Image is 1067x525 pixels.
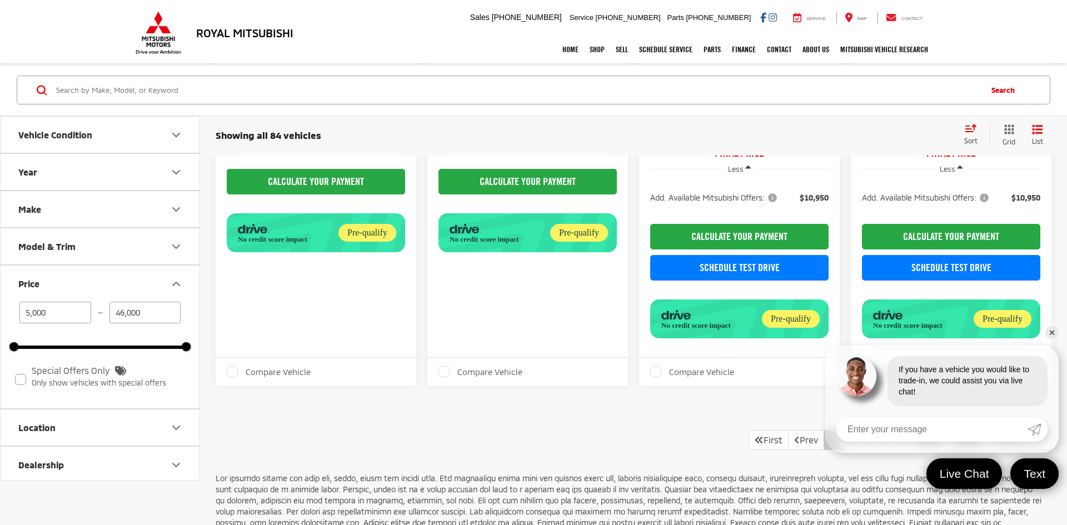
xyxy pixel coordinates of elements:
a: Map [836,12,875,23]
div: Dealership [169,458,183,472]
a: Parts: Opens in a new tab [698,36,726,63]
a: Sell [610,36,634,63]
a: Schedule Test Drive [862,255,1040,281]
span: Add. Available Mitsubishi Offers: [862,192,991,203]
span: Text [1018,466,1051,481]
span: $10,950 [1011,192,1040,203]
button: Select sort value [959,124,990,146]
span: [PHONE_NUMBER] [686,13,751,22]
span: $10,950 [800,192,829,203]
label: Compare Vehicle [227,366,311,377]
span: Sort [964,137,978,144]
input: maximum Buy price [109,302,181,323]
span: Parts [667,13,684,22]
div: If you have a vehicle you would like to trade-in, we could assist you via live chat! [887,356,1048,406]
button: PricePrice [1,266,201,302]
button: Grid View [990,124,1024,147]
div: Location [169,421,183,434]
a: Mitsubishi Vehicle Research [835,36,934,63]
a: Instagram: Click to visit our Instagram page [769,13,777,22]
div: Vehicle Condition [169,128,183,141]
button: Add. Available Mitsubishi Offers: [862,192,993,203]
a: Live Chat [926,458,1003,489]
div: Make [169,202,183,216]
span: [PHONE_NUMBER] [492,13,562,22]
button: LocationLocation [1,409,201,446]
span: Sales [470,13,490,22]
button: Less [722,159,756,179]
i: First Page [755,435,764,444]
div: Location [18,422,56,433]
button: Add. Available Mitsubishi Offers: [650,192,781,203]
: CALCULATE YOUR PAYMENT [862,224,1040,249]
button: MakeMake [1,191,201,227]
a: Home [557,36,584,63]
div: Model & Trim [18,241,76,252]
label: Special Offers Only [15,361,185,397]
div: Price [18,278,39,289]
a: Shop [584,36,610,63]
a: Finance [726,36,761,63]
i: Previous Page [794,435,800,444]
img: Mitsubishi [133,11,183,54]
img: Agent profile photo [836,356,876,396]
span: Grid [1003,137,1015,147]
span: List [1032,137,1043,146]
label: Compare Vehicle [650,366,734,377]
a: First PageFirst [749,430,789,450]
span: Showing all 84 vehicles [216,129,321,141]
: CALCULATE YOUR PAYMENT [227,169,405,194]
div: Year [18,167,37,177]
a: Schedule Service: Opens in a new tab [634,36,698,63]
span: Add. Available Mitsubishi Offers: [650,192,779,203]
a: Contact [761,36,797,63]
span: Less [940,164,955,173]
div: Make [18,204,41,214]
a: Text [1010,458,1059,489]
div: Year [169,165,183,178]
div: Price [169,277,183,290]
div: Dealership [18,459,64,470]
span: — [94,308,106,317]
span: Service [570,13,594,22]
div: Vehicle Condition [18,129,92,140]
a: Contact [877,12,931,23]
button: Less [934,159,968,179]
input: minimum Buy price [19,302,91,323]
input: Enter your message [836,417,1028,442]
span: Service [806,16,826,21]
a: Facebook: Click to visit our Facebook page [760,13,766,22]
a: Submit [1028,417,1048,442]
a: 1 [824,430,841,450]
button: Model & TrimModel & Trim [1,228,201,264]
button: Vehicle ConditionVehicle Condition [1,117,201,153]
input: Search by Make, Model, or Keyword [55,77,980,103]
: CALCULATE YOUR PAYMENT [438,169,617,194]
a: Schedule Test Drive [650,255,829,281]
button: List View [1024,124,1051,147]
button: YearYear [1,154,201,190]
div: Model & Trim [169,239,183,253]
span: Contact [901,16,923,21]
span: Less [728,164,744,173]
span: Live Chat [934,466,995,481]
button: Search [980,76,1031,104]
button: DealershipDealership [1,447,201,483]
span: [PHONE_NUMBER] [596,13,661,22]
span: Map [857,16,867,21]
a: Service [785,12,834,23]
: CALCULATE YOUR PAYMENT [650,224,829,249]
p: Only show vehicles with special offers [32,379,185,387]
h3: Royal Mitsubishi [196,27,293,39]
a: About Us [797,36,835,63]
label: Compare Vehicle [438,366,522,377]
a: Previous PagePrev [788,430,824,450]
